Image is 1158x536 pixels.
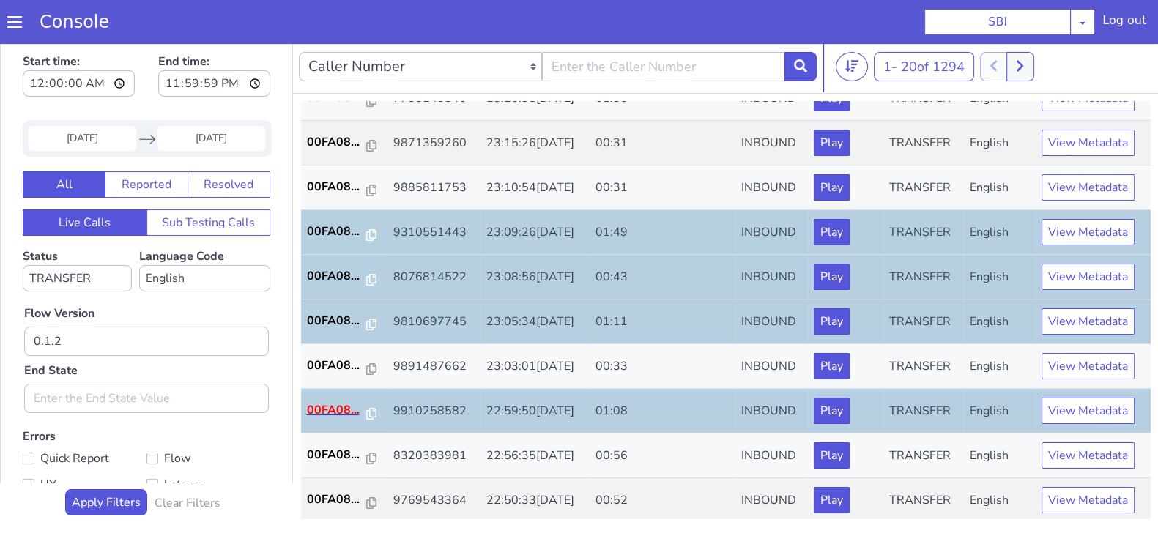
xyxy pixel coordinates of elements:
[480,170,590,215] td: 23:09:26[DATE]
[883,259,963,304] td: TRANSFER
[157,86,265,111] input: End Date
[1042,268,1135,294] button: View Metadata
[480,349,590,393] td: 22:59:50[DATE]
[480,125,590,170] td: 23:10:54[DATE]
[387,81,480,125] td: 9871359260
[387,393,480,438] td: 8320383981
[23,169,147,196] button: Live Calls
[23,408,146,428] label: Quick Report
[589,259,735,304] td: 01:11
[307,361,367,379] p: 00FA08...
[589,125,735,170] td: 00:31
[23,131,105,157] button: All
[735,259,809,304] td: INBOUND
[307,450,367,468] p: 00FA08...
[735,349,809,393] td: INBOUND
[963,259,1035,304] td: English
[1042,223,1135,250] button: View Metadata
[307,227,367,245] p: 00FA08...
[883,393,963,438] td: TRANSFER
[814,268,850,294] button: Play
[814,179,850,205] button: Play
[1042,313,1135,339] button: View Metadata
[924,9,1071,35] button: SBI
[735,393,809,438] td: INBOUND
[814,134,850,160] button: Play
[307,93,382,111] a: 00FA08...
[814,313,850,339] button: Play
[158,30,270,56] input: End time:
[158,8,270,61] label: End time:
[387,215,480,259] td: 8076814522
[307,272,367,289] p: 00FA08...
[307,450,382,468] a: 00FA08...
[1102,12,1146,35] div: Log out
[874,12,974,41] button: 1- 20of 1294
[1042,402,1135,428] button: View Metadata
[307,406,367,423] p: 00FA08...
[23,434,146,455] label: UX
[307,138,382,155] a: 00FA08...
[307,406,382,423] a: 00FA08...
[188,131,270,157] button: Resolved
[883,438,963,483] td: TRANSFER
[387,125,480,170] td: 9885811753
[883,349,963,393] td: TRANSFER
[542,12,785,41] input: Enter the Caller Number
[963,393,1035,438] td: English
[307,316,382,334] a: 00FA08...
[29,86,136,111] input: Start Date
[146,169,271,196] button: Sub Testing Calls
[814,89,850,116] button: Play
[24,321,78,339] label: End State
[146,408,270,428] label: Flow
[1042,89,1135,116] button: View Metadata
[814,447,850,473] button: Play
[589,170,735,215] td: 01:49
[735,125,809,170] td: INBOUND
[387,259,480,304] td: 9810697745
[901,18,965,35] span: 20 of 1294
[24,343,269,373] input: Enter the End State Value
[814,223,850,250] button: Play
[155,456,220,470] h6: Clear Filters
[883,81,963,125] td: TRANSFER
[23,30,135,56] input: Start time:
[735,81,809,125] td: INBOUND
[883,125,963,170] td: TRANSFER
[307,361,382,379] a: 00FA08...
[387,438,480,483] td: 9769543364
[24,286,269,316] input: Enter the Flow Version ID
[387,304,480,349] td: 9891487662
[883,215,963,259] td: TRANSFER
[307,138,367,155] p: 00FA08...
[24,264,94,282] label: Flow Version
[963,215,1035,259] td: English
[480,393,590,438] td: 22:56:35[DATE]
[963,438,1035,483] td: English
[480,215,590,259] td: 23:08:56[DATE]
[22,12,127,32] a: Console
[735,170,809,215] td: INBOUND
[589,81,735,125] td: 00:31
[23,8,135,61] label: Start time:
[65,449,147,475] button: Apply Filters
[387,170,480,215] td: 9310551443
[963,170,1035,215] td: English
[105,131,188,157] button: Reported
[480,304,590,349] td: 23:03:01[DATE]
[480,81,590,125] td: 23:15:26[DATE]
[589,393,735,438] td: 00:56
[735,304,809,349] td: INBOUND
[963,349,1035,393] td: English
[963,125,1035,170] td: English
[387,349,480,393] td: 9910258582
[1042,357,1135,384] button: View Metadata
[963,81,1035,125] td: English
[307,227,382,245] a: 00FA08...
[23,225,132,251] select: Status
[480,438,590,483] td: 22:50:33[DATE]
[883,170,963,215] td: TRANSFER
[814,357,850,384] button: Play
[814,402,850,428] button: Play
